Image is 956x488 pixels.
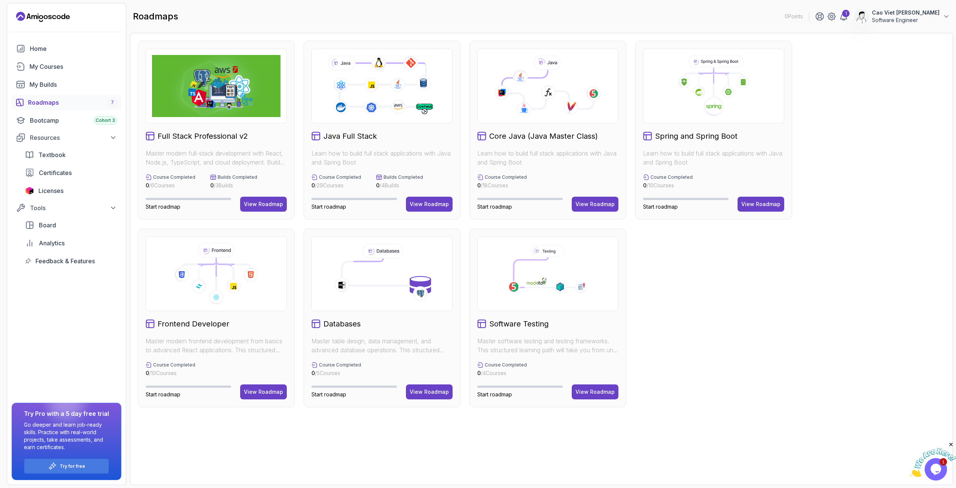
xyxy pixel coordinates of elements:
[111,99,114,105] span: 7
[35,257,95,266] span: Feedback & Features
[311,182,361,189] p: / 29 Courses
[489,131,598,141] h2: Core Java (Java Master Class)
[311,149,453,167] p: Learn how to build full stack applications with Java and Spring Boot
[854,9,950,24] button: user profile imageCao Viet [PERSON_NAME]Software Engineer
[28,98,117,107] div: Roadmaps
[311,203,346,210] span: Start roadmap
[12,77,121,92] a: builds
[376,182,423,189] p: / 4 Builds
[21,236,121,251] a: analytics
[24,458,109,474] button: Try for free
[146,337,287,355] p: Master modern frontend development from basics to advanced React applications. This structured le...
[60,463,85,469] a: Try for free
[25,187,34,194] img: jetbrains icon
[489,319,549,329] h2: Software Testing
[477,149,618,167] p: Learn how to build full stack applications with Java and Spring Boot
[146,182,195,189] p: / 6 Courses
[146,182,149,188] span: 0
[12,95,121,110] a: roadmaps
[39,221,56,230] span: Board
[153,174,195,180] p: Course Completed
[406,384,453,399] button: View Roadmap
[12,41,121,56] a: home
[477,369,527,377] p: / 4 Courses
[741,200,780,208] div: View Roadmap
[152,55,280,117] img: Full Stack Professional v2
[839,12,848,21] a: 1
[910,441,956,477] iframe: chat widget
[785,13,803,20] p: 0 Points
[12,131,121,144] button: Resources
[842,10,850,17] div: 1
[244,388,283,396] div: View Roadmap
[146,369,195,377] p: / 10 Courses
[485,362,527,368] p: Course Completed
[210,182,257,189] p: / 3 Builds
[376,182,379,188] span: 0
[406,197,453,212] a: View Roadmap
[384,174,423,180] p: Builds Completed
[738,197,784,212] button: View Roadmap
[323,131,377,141] h2: Java Full Stack
[319,362,361,368] p: Course Completed
[575,388,615,396] div: View Roadmap
[30,44,117,53] div: Home
[39,168,72,177] span: Certificates
[240,197,287,212] button: View Roadmap
[485,174,527,180] p: Course Completed
[146,391,180,398] span: Start roadmap
[158,319,229,329] h2: Frontend Developer
[477,370,481,376] span: 0
[854,9,869,24] img: user profile image
[311,369,361,377] p: / 5 Courses
[477,337,618,355] p: Master software testing and testing frameworks. This structured learning path will take you from ...
[572,384,618,399] button: View Roadmap
[30,203,117,212] div: Tools
[158,131,248,141] h2: Full Stack Professional v2
[30,116,117,125] div: Bootcamp
[39,239,65,248] span: Analytics
[643,203,678,210] span: Start roadmap
[323,319,361,329] h2: Databases
[240,384,287,399] button: View Roadmap
[16,11,70,23] a: Landing page
[643,149,784,167] p: Learn how to build full stack applications with Java and Spring Boot
[24,421,109,451] p: Go deeper and learn job-ready skills. Practice with real-world projects, take assessments, and ea...
[146,149,287,167] p: Master modern full-stack development with React, Node.js, TypeScript, and cloud deployment. Build...
[21,147,121,162] a: textbook
[133,10,178,22] h2: roadmaps
[21,218,121,233] a: board
[210,182,214,188] span: 0
[311,391,346,398] span: Start roadmap
[643,182,646,188] span: 0
[21,183,121,198] a: licenses
[477,182,527,189] p: / 18 Courses
[410,200,449,208] div: View Roadmap
[572,197,618,212] button: View Roadmap
[96,117,115,123] span: Cohort 3
[477,391,512,398] span: Start roadmap
[872,16,940,24] p: Software Engineer
[872,9,940,16] p: Cao Viet [PERSON_NAME]
[651,174,693,180] p: Course Completed
[21,165,121,180] a: certificates
[218,174,257,180] p: Builds Completed
[410,388,449,396] div: View Roadmap
[12,113,121,128] a: bootcamp
[319,174,361,180] p: Course Completed
[311,182,315,188] span: 0
[146,203,180,210] span: Start roadmap
[311,337,453,355] p: Master table design, data management, and advanced database operations. This structured learning ...
[311,370,315,376] span: 0
[38,150,66,159] span: Textbook
[244,200,283,208] div: View Roadmap
[12,59,121,74] a: courses
[12,201,121,215] button: Tools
